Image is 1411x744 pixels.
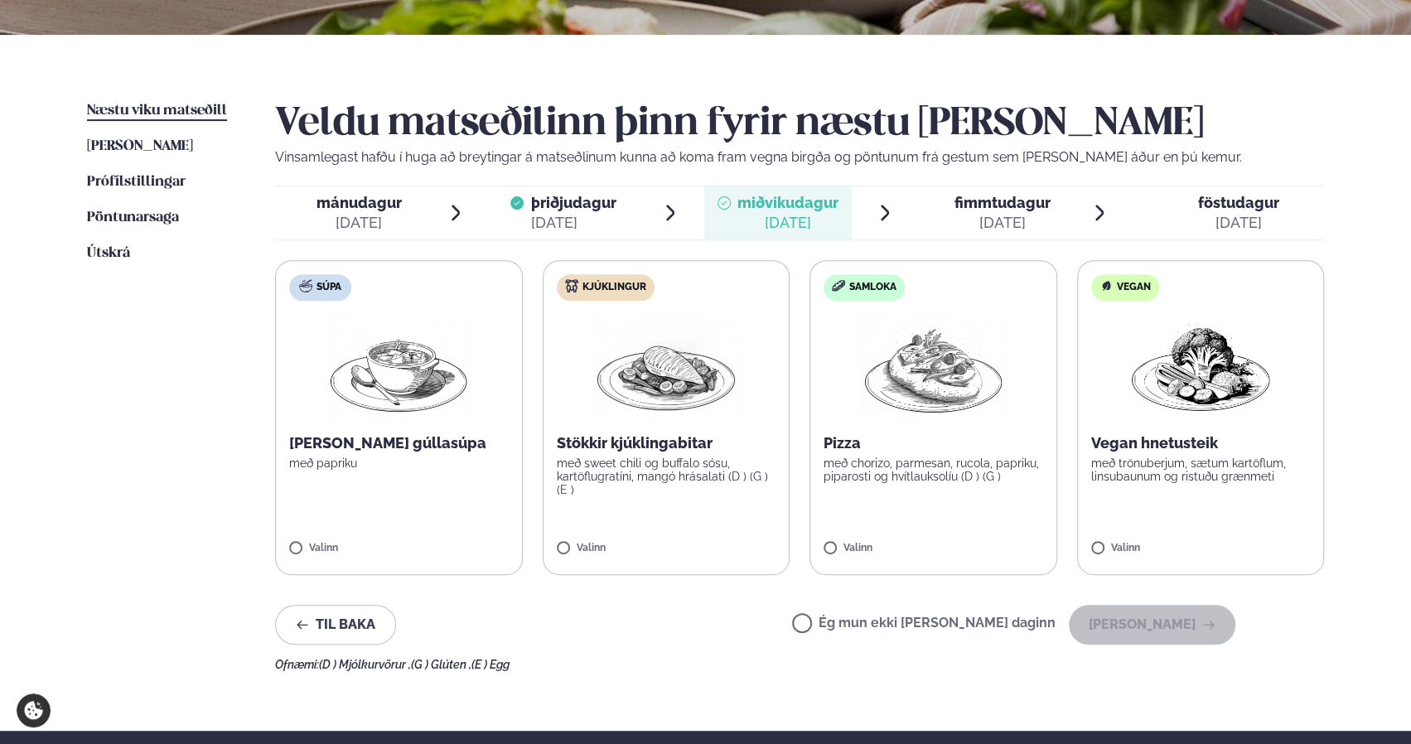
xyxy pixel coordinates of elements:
[275,101,1324,147] h2: Veldu matseðilinn þinn fyrir næstu [PERSON_NAME]
[824,457,1043,483] p: með chorizo, parmesan, rucola, papriku, piparosti og hvítlauksolíu (D ) (G )
[1128,314,1273,420] img: Vegan.png
[289,457,509,470] p: með papriku
[530,194,616,211] span: þriðjudagur
[471,658,510,671] span: (E ) Egg
[275,605,396,645] button: Til baka
[326,314,471,420] img: Soup.png
[824,433,1043,453] p: Pizza
[860,314,1006,420] img: Pizza-Bread.png
[737,213,838,233] div: [DATE]
[1198,194,1279,211] span: föstudagur
[849,281,896,294] span: Samloka
[1117,281,1151,294] span: Vegan
[1069,605,1235,645] button: [PERSON_NAME]
[319,658,411,671] span: (D ) Mjólkurvörur ,
[87,139,193,153] span: [PERSON_NAME]
[275,658,1324,671] div: Ofnæmi:
[87,104,227,118] span: Næstu viku matseðill
[87,175,186,189] span: Prófílstillingar
[299,279,312,292] img: soup.svg
[1091,457,1311,483] p: með trönuberjum, sætum kartöflum, linsubaunum og ristuðu grænmeti
[530,213,616,233] div: [DATE]
[593,314,739,420] img: Chicken-breast.png
[954,213,1051,233] div: [DATE]
[411,658,471,671] span: (G ) Glúten ,
[1198,213,1279,233] div: [DATE]
[565,279,578,292] img: chicken.svg
[832,280,845,292] img: sandwich-new-16px.svg
[87,210,179,225] span: Pöntunarsaga
[557,433,776,453] p: Stökkir kjúklingabitar
[582,281,646,294] span: Kjúklingur
[557,457,776,496] p: með sweet chili og buffalo sósu, kartöflugratíni, mangó hrásalati (D ) (G ) (E )
[87,101,227,121] a: Næstu viku matseðill
[737,194,838,211] span: miðvikudagur
[87,208,179,228] a: Pöntunarsaga
[1091,433,1311,453] p: Vegan hnetusteik
[289,433,509,453] p: [PERSON_NAME] gúllasúpa
[17,693,51,727] a: Cookie settings
[275,147,1324,167] p: Vinsamlegast hafðu í huga að breytingar á matseðlinum kunna að koma fram vegna birgða og pöntunum...
[87,137,193,157] a: [PERSON_NAME]
[317,213,402,233] div: [DATE]
[317,194,402,211] span: mánudagur
[87,246,130,260] span: Útskrá
[317,281,341,294] span: Súpa
[87,244,130,263] a: Útskrá
[1099,279,1113,292] img: Vegan.svg
[87,172,186,192] a: Prófílstillingar
[954,194,1051,211] span: fimmtudagur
